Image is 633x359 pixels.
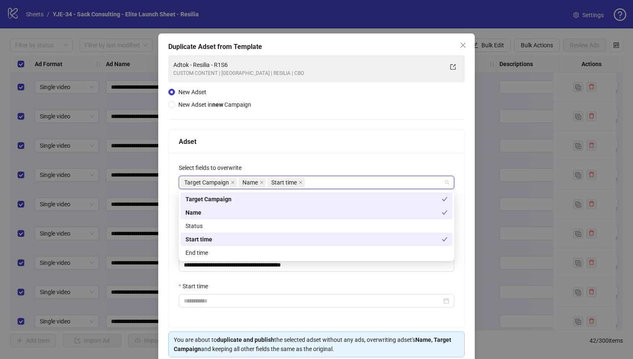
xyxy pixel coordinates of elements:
span: Start time [271,178,297,187]
div: Adtok - Resilia - R1S6 [173,60,443,69]
div: Name [185,208,442,217]
span: Name [242,178,258,187]
div: Status [180,219,453,233]
div: You are about to the selected adset without any ads, overwriting adset's and keeping all other fi... [174,335,459,354]
div: Start time [180,233,453,246]
span: close [298,180,303,185]
strong: new [212,101,223,108]
label: Start time [179,282,214,291]
span: export [450,64,456,70]
label: Select fields to overwrite [179,163,247,172]
input: Start time [184,296,442,305]
strong: Name, Target Campaign [174,336,451,352]
div: Target Campaign [185,195,442,204]
input: Name [179,258,454,272]
div: End time [185,248,448,257]
strong: duplicate and publish [217,336,274,343]
span: close [260,180,264,185]
span: close [231,180,235,185]
span: New Adset in Campaign [178,101,251,108]
button: Close [456,38,470,52]
span: check [442,196,448,202]
div: Name [180,206,453,219]
span: Start time [268,177,305,187]
div: Duplicate Adset from Template [168,42,465,52]
span: Target Campaign [180,177,237,187]
div: CUSTOM CONTENT | [GEOGRAPHIC_DATA] | RESILIA | CBO [173,69,443,77]
div: Start time [185,235,442,244]
span: check [442,210,448,215]
span: close [460,42,466,49]
span: check [442,236,448,242]
span: Name [239,177,266,187]
div: Adset [179,136,454,147]
span: New Adset [178,89,206,95]
div: Target Campaign [180,192,453,206]
div: End time [180,246,453,259]
span: Target Campaign [184,178,229,187]
div: Status [185,221,448,231]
